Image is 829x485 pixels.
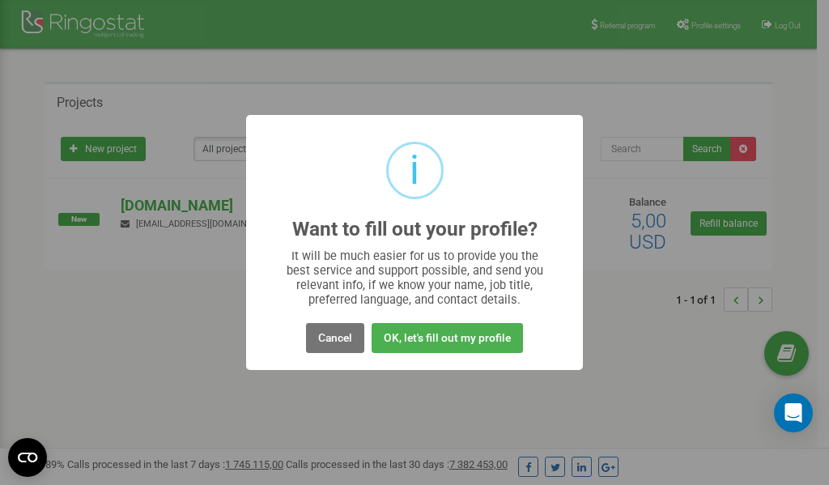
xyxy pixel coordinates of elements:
button: OK, let's fill out my profile [372,323,523,353]
button: Open CMP widget [8,438,47,477]
div: i [410,144,419,197]
div: It will be much easier for us to provide you the best service and support possible, and send you ... [278,249,551,307]
button: Cancel [306,323,364,353]
h2: Want to fill out your profile? [292,219,538,240]
div: Open Intercom Messenger [774,394,813,432]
